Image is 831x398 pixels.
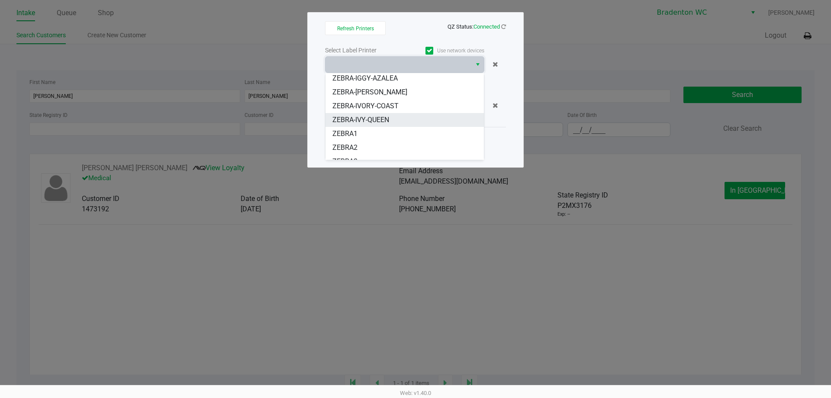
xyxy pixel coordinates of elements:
[332,142,358,153] span: ZEBRA2
[332,73,398,84] span: ZEBRA-IGGY-AZALEA
[332,115,389,125] span: ZEBRA-IVY-QUEEN
[325,46,405,55] div: Select Label Printer
[400,390,431,396] span: Web: v1.40.0
[332,156,358,167] span: ZEBRA3
[405,47,484,55] label: Use network devices
[473,23,500,30] span: Connected
[332,129,358,139] span: ZEBRA1
[325,21,386,35] button: Refresh Printers
[332,101,399,111] span: ZEBRA-IVORY-COAST
[332,87,407,97] span: ZEBRA-[PERSON_NAME]
[448,23,506,30] span: QZ Status:
[337,26,374,32] span: Refresh Printers
[471,57,484,72] button: Select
